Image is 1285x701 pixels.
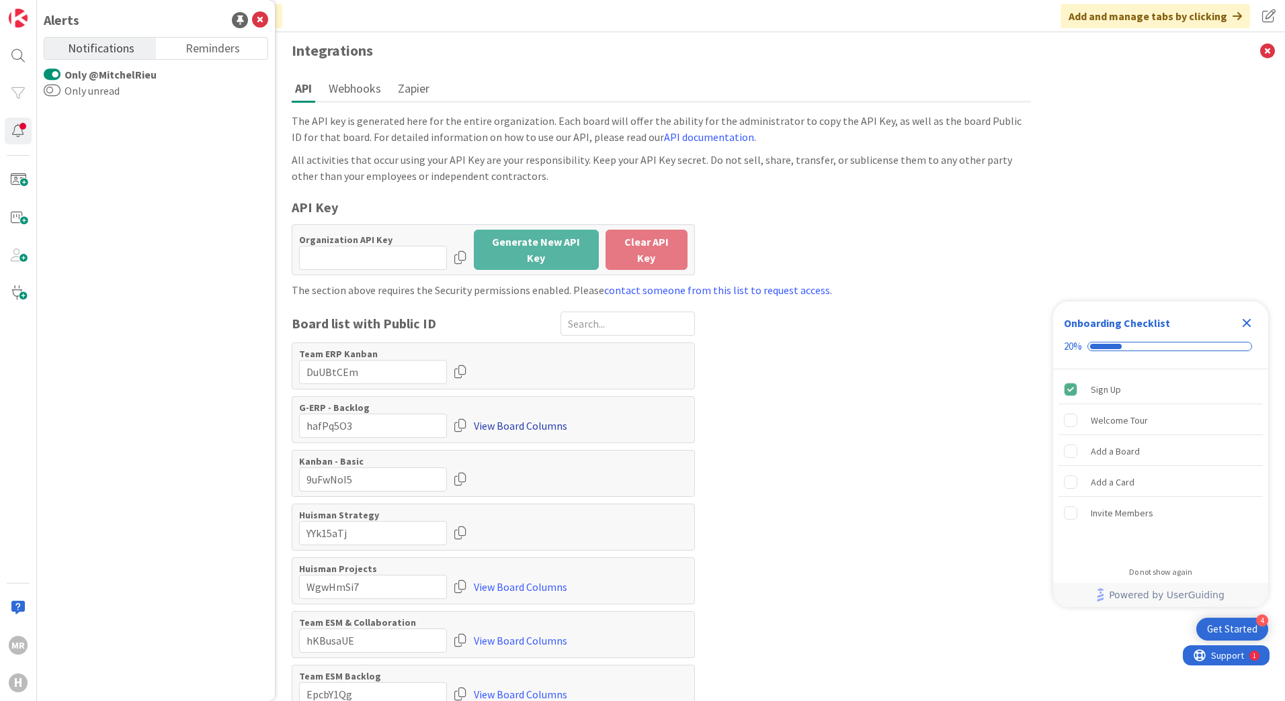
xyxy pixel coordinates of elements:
div: Get Started [1207,622,1257,636]
div: Add a Board is incomplete. [1059,436,1263,466]
div: Sign Up is complete. [1059,375,1263,404]
a: contact someone from this list to request access [604,283,830,297]
label: G-ERP - Backlog [299,402,447,414]
div: Footer [1053,583,1268,607]
div: Alerts [44,10,79,30]
div: Checklist Container [1053,301,1268,607]
div: Welcome Tour [1091,412,1148,428]
a: View Board Columns [474,414,567,438]
button: Generate New API Key [474,230,599,270]
button: Clear API Key [606,230,688,270]
div: Do not show again [1129,567,1192,577]
label: Team ESM Backlog [299,670,447,682]
input: Search... [561,312,695,336]
div: 4 [1256,614,1268,626]
div: Add and manage tabs by clicking [1061,4,1250,28]
div: Invite Members [1091,505,1153,521]
button: Zapier [395,76,433,101]
span: Support [28,2,61,18]
label: Only unread [44,83,120,99]
div: H [9,673,28,692]
img: Visit kanbanzone.com [9,9,28,28]
div: Onboarding Checklist [1064,315,1170,331]
label: Kanban - Basic [299,455,447,467]
div: Sign Up [1091,381,1121,398]
span: Reminders [185,38,240,56]
div: All activities that occur using your API Key are your responsibility. Keep your API Key secret. D... [292,152,1031,184]
label: Team ESM & Collaboration [299,616,447,628]
div: API Key [292,197,695,218]
label: Organization API Key [299,234,447,246]
a: API documentation [664,130,754,144]
button: Only @MitchelRieu [44,68,60,81]
div: Add a Card [1091,474,1134,490]
div: 1 [70,5,73,16]
button: API [292,76,315,103]
div: Add a Board [1091,443,1140,459]
div: Checklist progress: 20% [1064,340,1257,353]
div: Add a Card is incomplete. [1059,467,1263,497]
span: Powered by UserGuiding [1109,587,1225,603]
label: Team ERP Kanban [299,348,447,360]
a: View Board Columns [474,628,567,653]
h3: Integrations [278,32,1044,69]
div: Welcome Tour is incomplete. [1059,406,1263,435]
button: Webhooks [325,76,384,101]
button: Only unread [44,84,60,97]
a: Powered by UserGuiding [1060,583,1261,607]
div: The section above requires the Security permissions enabled. Please . [292,282,1031,298]
div: The API key is generated here for the entire organization. Each board will offer the ability for ... [292,113,1031,145]
div: Checklist items [1053,369,1268,558]
span: Notifications [68,38,134,56]
label: Only @MitchelRieu [44,66,157,83]
div: Invite Members is incomplete. [1059,498,1263,528]
label: Huisman Projects [299,563,447,575]
div: Open Get Started checklist, remaining modules: 4 [1196,618,1268,641]
div: 20% [1064,340,1082,353]
div: MR [9,636,28,655]
div: Close Checklist [1236,312,1257,334]
label: Huisman Strategy [299,509,447,521]
a: View Board Columns [474,575,567,599]
span: Board list with Public ID [292,314,436,334]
